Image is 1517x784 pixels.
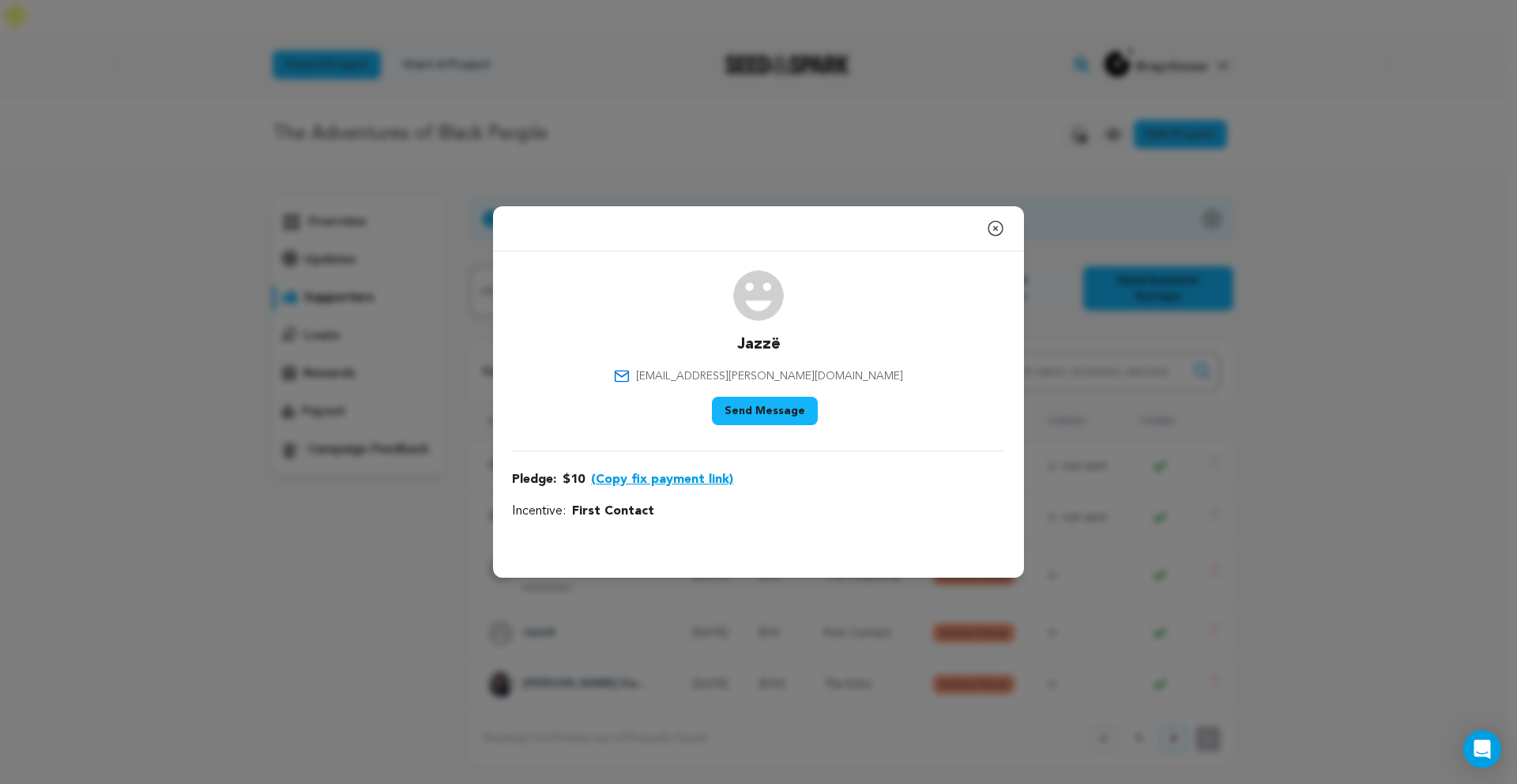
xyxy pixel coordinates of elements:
span: [EMAIL_ADDRESS][PERSON_NAME][DOMAIN_NAME] [636,368,903,384]
span: $10 [563,470,585,489]
span: First Contact [572,502,654,521]
p: Jazzë [737,334,781,356]
div: Open Intercom Messenger [1463,730,1501,768]
img: user.png [733,270,784,321]
span: Pledge: [512,470,556,489]
button: (Copy fix payment link) [591,470,733,489]
span: Incentive: [512,502,566,521]
button: Send Message [712,397,818,425]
